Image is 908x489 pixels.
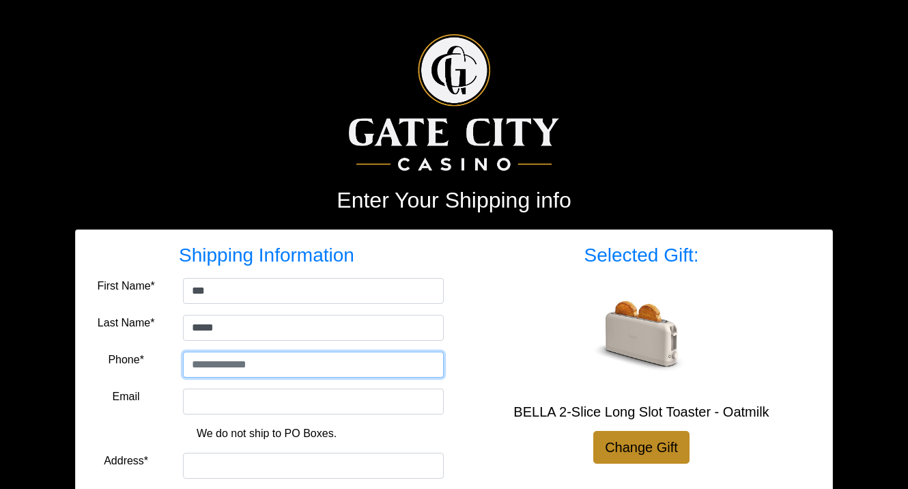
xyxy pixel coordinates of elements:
[349,34,558,171] img: Logo
[587,283,696,393] img: BELLA 2-Slice Long Slot Toaster - Oatmilk
[75,187,833,213] h2: Enter Your Shipping info
[464,244,819,267] h3: Selected Gift:
[97,278,154,294] label: First Name*
[108,352,144,368] label: Phone*
[100,425,434,442] p: We do not ship to PO Boxes.
[98,315,155,331] label: Last Name*
[464,404,819,420] h5: BELLA 2-Slice Long Slot Toaster - Oatmilk
[113,389,140,405] label: Email
[593,431,690,464] a: Change Gift
[104,453,148,469] label: Address*
[89,244,444,267] h3: Shipping Information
